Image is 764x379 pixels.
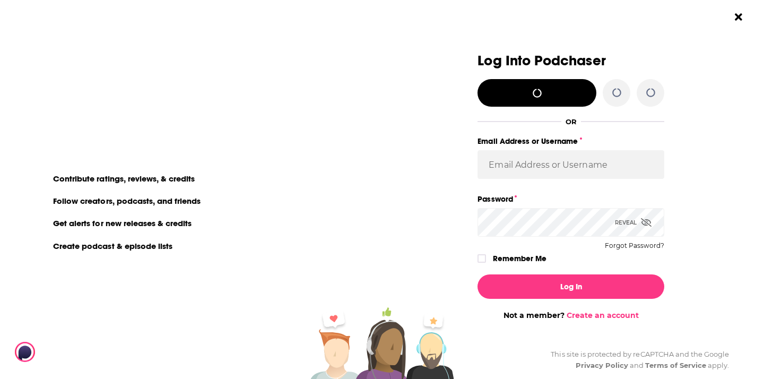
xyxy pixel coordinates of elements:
[477,150,664,179] input: Email Address or Username
[728,7,749,27] button: Close Button
[493,252,546,265] label: Remember Me
[542,349,729,371] div: This site is protected by reCAPTCHA and the Google and apply.
[47,53,289,91] div: You need to login or register to view this page.
[576,361,629,369] a: Privacy Policy
[567,311,639,320] a: Create an account
[566,117,577,126] div: OR
[15,342,108,362] a: Podchaser - Follow, Share and Rate Podcasts
[47,216,199,230] li: Get alerts for new releases & credits
[477,53,664,68] h3: Log Into Podchaser
[477,311,664,320] div: Not a member?
[477,274,664,299] button: Log In
[477,192,664,206] label: Password
[47,239,180,253] li: Create podcast & episode lists
[47,194,209,208] li: Follow creators, podcasts, and friends
[15,342,117,362] img: Podchaser - Follow, Share and Rate Podcasts
[47,171,203,185] li: Contribute ratings, reviews, & credits
[605,242,664,249] button: Forgot Password?
[645,361,706,369] a: Terms of Service
[47,153,259,163] li: On Podchaser you can:
[615,208,652,237] div: Reveal
[477,134,664,148] label: Email Address or Username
